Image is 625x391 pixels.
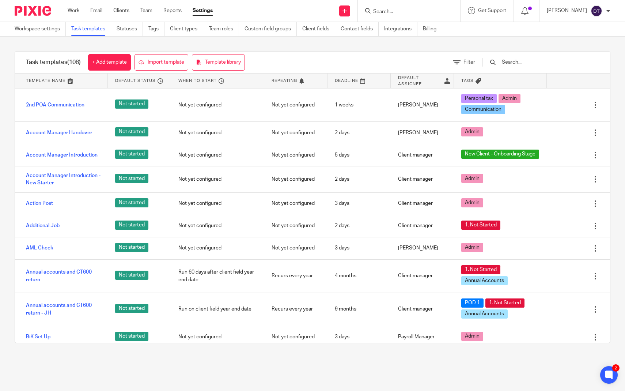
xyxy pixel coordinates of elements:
[335,78,358,84] span: Deadline
[489,299,521,307] span: 1. Not Started
[465,332,480,340] span: Admin
[272,78,297,84] span: Repeating
[398,75,443,87] span: Default assignee
[26,78,65,84] span: Template name
[245,22,297,36] a: Custom field groups
[140,7,152,14] a: Team
[465,175,480,182] span: Admin
[171,328,264,346] div: Not yet configured
[327,124,391,142] div: 2 days
[423,22,442,36] a: Billing
[264,217,327,235] div: Not yet configured
[391,217,454,235] div: Client manager
[264,328,327,346] div: Not yet configured
[391,328,454,346] div: Payroll Manager
[591,5,602,17] img: svg%3E
[115,78,156,84] span: Default status
[192,54,245,71] a: Template library
[26,333,50,341] a: BiK Set Up
[115,271,148,280] span: Not started
[171,300,264,318] div: Run on client field year end date
[171,146,264,164] div: Not yet configured
[264,267,327,285] div: Recurs every year
[115,221,148,230] span: Not started
[327,239,391,257] div: 3 days
[193,7,213,14] a: Settings
[115,304,148,313] span: Not started
[68,7,79,14] a: Work
[465,106,501,113] span: Communication
[264,170,327,188] div: Not yet configured
[391,194,454,213] div: Client manager
[26,172,101,187] a: Account Manager Introduction - New Starter
[115,243,148,252] span: Not started
[264,96,327,114] div: Not yet configured
[465,199,480,206] span: Admin
[115,99,148,109] span: Not started
[26,59,81,66] h1: Task templates
[327,217,391,235] div: 2 days
[135,54,188,71] a: Import template
[391,267,454,285] div: Client manager
[501,58,586,66] input: Search...
[391,239,454,257] div: [PERSON_NAME]
[26,268,101,283] a: Annual accounts and CT600 return
[391,96,454,114] div: [PERSON_NAME]
[463,60,475,65] span: Filter
[391,300,454,318] div: Client manager
[547,7,587,14] p: [PERSON_NAME]
[163,7,182,14] a: Reports
[327,146,391,164] div: 5 days
[115,332,148,341] span: Not started
[170,22,203,36] a: Client types
[327,170,391,188] div: 2 days
[302,22,335,36] a: Client fields
[171,124,264,142] div: Not yet configured
[465,266,497,273] span: 1. Not Started
[90,7,102,14] a: Email
[15,22,66,36] a: Workspace settings
[26,302,101,317] a: Annual accounts and CT600 return - JH
[391,170,454,188] div: Client manager
[465,150,535,158] span: New Client - Onboarding Stage
[117,22,143,36] a: Statuses
[264,300,327,318] div: Recurs every year
[67,59,81,65] span: (108)
[88,54,131,71] a: + Add template
[465,95,493,102] span: Personal tax
[327,96,391,114] div: 1 weeks
[26,200,53,207] a: Action Post
[465,244,480,251] span: Admin
[115,150,148,159] span: Not started
[26,101,84,109] a: 2nd POA Communication
[264,146,327,164] div: Not yet configured
[26,151,98,159] a: Account Manager Introduction
[384,22,417,36] a: Integrations
[264,194,327,213] div: Not yet configured
[26,129,92,136] a: Account Manager Handover
[113,7,129,14] a: Clients
[465,299,480,307] span: POD 1
[26,222,60,229] a: Additional Job
[264,124,327,142] div: Not yet configured
[171,96,264,114] div: Not yet configured
[171,239,264,257] div: Not yet configured
[465,128,480,135] span: Admin
[461,78,474,84] span: Tags
[115,174,148,183] span: Not started
[178,78,217,84] span: When to start
[341,22,379,36] a: Contact fields
[15,6,51,16] img: Pixie
[171,194,264,213] div: Not yet configured
[391,146,454,164] div: Client manager
[465,277,504,284] span: Annual Accounts
[465,221,497,229] span: 1. Not Started
[171,217,264,235] div: Not yet configured
[26,244,53,252] a: AML Check
[612,364,620,372] div: 2
[71,22,111,36] a: Task templates
[391,124,454,142] div: [PERSON_NAME]
[465,310,504,317] span: Annual Accounts
[264,239,327,257] div: Not yet configured
[209,22,239,36] a: Team roles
